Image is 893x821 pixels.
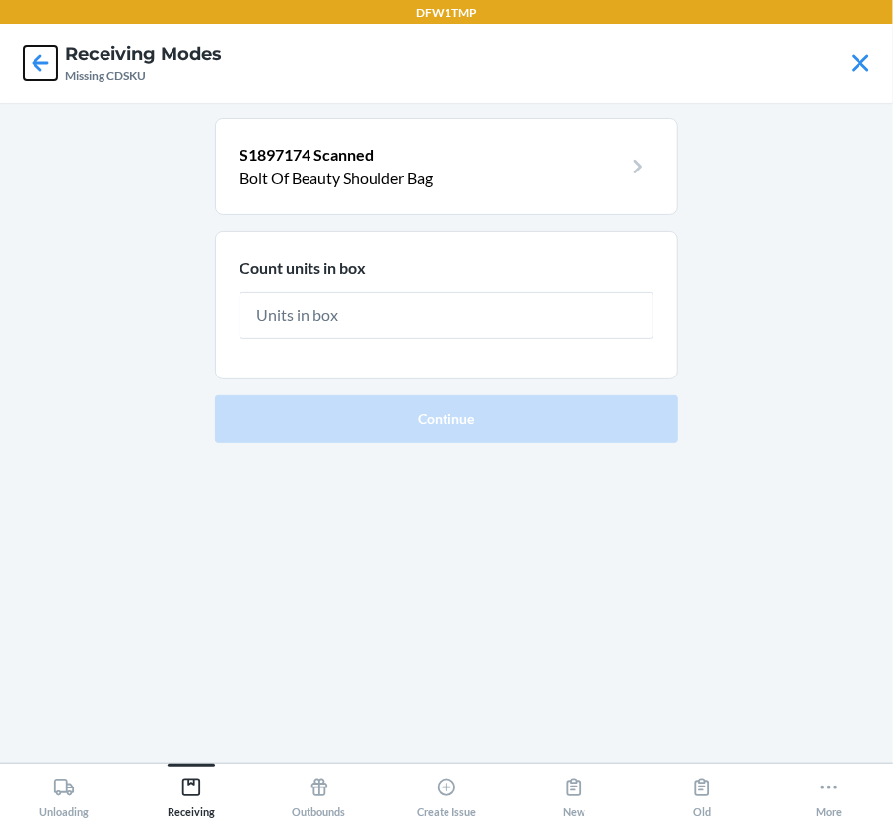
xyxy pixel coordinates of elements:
[240,292,653,339] input: Units in box
[215,395,678,443] button: Continue
[416,4,477,22] p: DFW1TMP
[691,769,713,818] div: Old
[382,764,510,818] button: Create Issue
[511,764,638,818] button: New
[65,67,222,85] div: Missing CDSKU
[816,769,842,818] div: More
[766,764,893,818] button: More
[638,764,765,818] button: Old
[127,764,254,818] button: Receiving
[417,769,476,818] div: Create Issue
[168,769,215,818] div: Receiving
[240,143,653,190] a: S1897174 ScannedBolt Of Beauty Shoulder Bag
[65,41,222,67] h4: Receiving Modes
[240,258,366,277] span: Count units in box
[240,167,622,190] p: Bolt Of Beauty Shoulder Bag
[39,769,89,818] div: Unloading
[240,145,374,164] span: S1897174 Scanned
[293,769,346,818] div: Outbounds
[563,769,585,818] div: New
[255,764,382,818] button: Outbounds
